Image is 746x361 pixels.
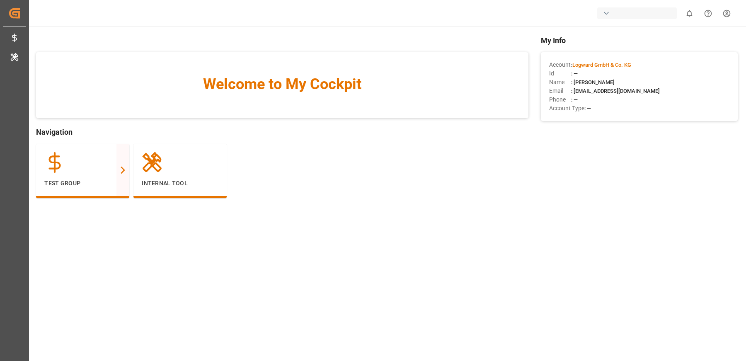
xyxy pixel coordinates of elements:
p: Internal Tool [142,179,218,188]
span: Email [549,87,571,95]
span: : — [571,97,578,103]
span: : [PERSON_NAME] [571,79,615,85]
button: show 0 new notifications [680,4,699,23]
span: Account [549,61,571,69]
span: Account Type [549,104,584,113]
span: : — [571,70,578,77]
p: Test group [44,179,121,188]
span: Welcome to My Cockpit [53,73,512,95]
span: Logward GmbH & Co. KG [572,62,631,68]
button: Help Center [699,4,717,23]
span: : — [584,105,591,111]
span: Phone [549,95,571,104]
span: Id [549,69,571,78]
span: : [EMAIL_ADDRESS][DOMAIN_NAME] [571,88,660,94]
span: Navigation [36,126,528,138]
span: : [571,62,631,68]
span: Name [549,78,571,87]
span: My Info [541,35,738,46]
